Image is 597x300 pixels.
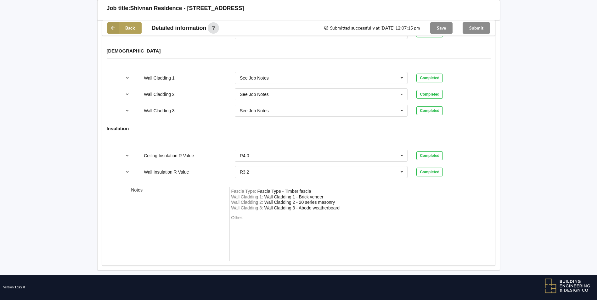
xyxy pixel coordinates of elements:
[240,170,249,174] div: R3.2
[264,194,324,199] div: WallCladding1
[107,22,142,34] button: Back
[240,108,269,113] div: See Job Notes
[107,5,130,12] h3: Job title:
[264,200,335,205] div: WallCladding2
[416,168,443,176] div: Completed
[107,48,491,54] h4: [DEMOGRAPHIC_DATA]
[130,5,244,12] h3: Shivnan Residence - [STREET_ADDRESS]
[144,108,175,113] label: Wall Cladding 3
[121,89,133,100] button: reference-toggle
[107,125,491,131] h4: Insulation
[3,275,25,300] span: Version:
[144,75,175,81] label: Wall Cladding 1
[229,187,417,261] form: notes-field
[231,194,264,199] span: Wall Cladding 1 :
[231,205,264,210] span: Wall Cladding 3 :
[416,151,443,160] div: Completed
[416,106,443,115] div: Completed
[127,187,225,261] div: Notes
[324,26,420,30] span: Submitted successfully at [DATE] 12:07:15 pm
[240,153,249,158] div: R4.0
[416,90,443,99] div: Completed
[264,205,340,210] div: WallCladding3
[257,189,311,194] div: FasciaType
[121,150,133,161] button: reference-toggle
[231,189,257,194] span: Fascia Type :
[240,76,269,80] div: See Job Notes
[152,25,206,31] span: Detailed information
[121,72,133,84] button: reference-toggle
[416,74,443,82] div: Completed
[240,92,269,97] div: See Job Notes
[544,278,591,294] img: BEDC logo
[144,169,189,175] label: Wall Insulation R Value
[121,166,133,178] button: reference-toggle
[231,215,244,220] span: Other:
[144,92,175,97] label: Wall Cladding 2
[144,153,194,158] label: Ceiling Insulation R Value
[231,200,264,205] span: Wall Cladding 2 :
[121,105,133,116] button: reference-toggle
[14,286,25,289] span: 1.122.0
